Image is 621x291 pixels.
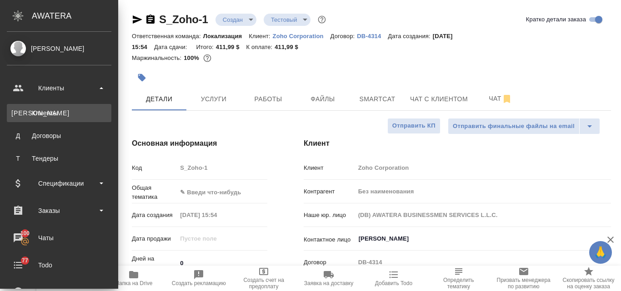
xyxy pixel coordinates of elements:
p: Дней на выполнение [132,254,177,272]
div: Создан [264,14,311,26]
button: Определить тематику [426,266,491,291]
span: 77 [16,256,34,265]
div: split button [448,118,600,134]
div: Todo [7,258,111,272]
span: Отправить финальные файлы на email [453,121,575,132]
button: Доп статусы указывают на важность/срочность заказа [316,14,328,25]
p: Договор [304,258,355,267]
p: 411,99 $ [216,44,246,50]
span: Чат [479,93,522,104]
div: Заказы [7,204,111,217]
div: Создан [215,14,256,26]
div: ✎ Введи что-нибудь [177,185,267,200]
p: Маржинальность: [132,54,184,61]
span: Скопировать ссылку на оценку заказа [561,277,616,290]
p: Zoho Corporation [273,33,331,39]
p: Контрагент [304,187,355,196]
button: Призвать менеджера по развитию [491,266,556,291]
p: К оплате: [246,44,275,50]
p: Клиент [304,163,355,173]
svg: Отписаться [501,94,512,104]
h4: Клиент [304,138,611,149]
span: Файлы [301,94,345,105]
p: Договор: [331,33,357,39]
input: Пустое поле [177,161,267,174]
span: Создать счет на предоплату [237,277,291,290]
span: Smartcat [356,94,399,105]
button: Скопировать ссылку на оценку заказа [556,266,621,291]
div: Клиенты [11,109,107,118]
p: Общая тематика [132,183,177,202]
p: Контактное лицо [304,235,355,244]
input: Пустое поле [355,161,611,174]
span: Папка на Drive [115,280,152,286]
button: Скопировать ссылку [145,14,156,25]
div: AWATERA [32,7,118,25]
input: ✎ Введи что-нибудь [177,256,267,270]
div: Договоры [11,131,107,140]
button: Создан [220,16,245,24]
p: DB-4314 [357,33,388,39]
p: Дата создания: [388,33,432,39]
a: ДДоговоры [7,127,111,145]
a: ТТендеры [7,149,111,168]
a: 100Чаты [2,227,116,249]
span: Добавить Todo [375,280,412,286]
p: Наше юр. лицо [304,211,355,220]
input: Пустое поле [355,185,611,198]
div: Чаты [7,231,111,245]
div: Тендеры [11,154,107,163]
div: Клиенты [7,81,111,95]
button: Скопировать ссылку для ЯМессенджера [132,14,143,25]
h4: Основная информация [132,138,267,149]
a: S_Zoho-1 [159,13,208,25]
p: Дата сдачи: [154,44,189,50]
a: [PERSON_NAME]Клиенты [7,104,111,122]
button: Заявка на доставку [296,266,361,291]
p: Итого: [196,44,215,50]
button: Создать счет на предоплату [231,266,296,291]
p: Клиент: [249,33,272,39]
p: Локализация [203,33,249,39]
p: Дата создания [132,211,177,220]
button: Папка на Drive [101,266,166,291]
span: Призвать менеджера по развитию [496,277,551,290]
button: 0.00 RUB; 0.00 USD; [201,52,213,64]
span: Чат с клиентом [410,94,468,105]
span: 🙏 [593,243,608,262]
button: Отправить КП [387,118,441,134]
div: Спецификации [7,177,111,190]
p: Код [132,163,177,173]
button: Создать рекламацию [166,266,231,291]
span: Определить тематику [431,277,486,290]
span: Заявка на доставку [304,280,353,286]
button: 🙏 [589,241,612,264]
input: Пустое поле [355,208,611,222]
span: Детали [137,94,181,105]
span: 100 [15,229,35,238]
p: Дата продажи [132,234,177,243]
div: [PERSON_NAME] [7,44,111,54]
a: 77Todo [2,254,116,276]
span: Создать рекламацию [172,280,226,286]
span: Кратко детали заказа [526,15,586,24]
p: 100% [184,54,201,61]
p: 411,99 $ [275,44,305,50]
input: Пустое поле [177,208,256,222]
input: Пустое поле [355,256,611,269]
div: ✎ Введи что-нибудь [180,188,256,197]
button: Тестовый [268,16,300,24]
span: Услуги [192,94,235,105]
a: DB-4314 [357,32,388,39]
span: Отправить КП [392,121,436,131]
button: Добавить Todo [361,266,426,291]
input: Пустое поле [177,232,256,245]
a: Zoho Corporation [273,32,331,39]
button: Отправить финальные файлы на email [448,118,580,134]
p: Ответственная команда: [132,33,203,39]
span: Работы [246,94,290,105]
button: Добавить тэг [132,68,152,88]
